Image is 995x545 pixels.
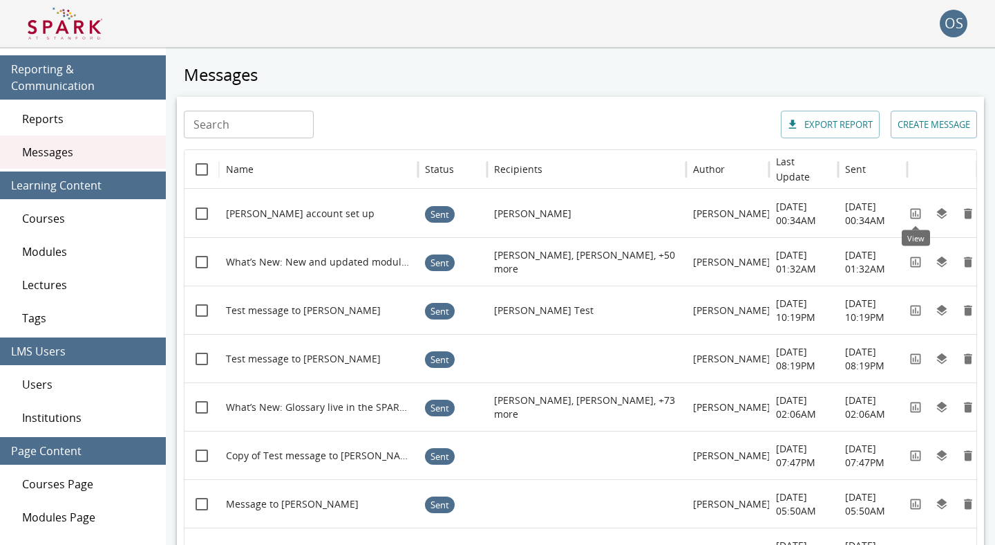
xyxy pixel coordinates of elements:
[776,345,831,373] p: [DATE] 08:19PM
[958,203,978,224] button: Remove
[961,400,975,414] svg: Remove
[693,400,770,414] p: [PERSON_NAME]
[905,252,926,272] button: View
[11,443,155,459] span: Page Content
[845,163,866,176] div: Sent
[425,288,455,335] span: Sent
[958,252,978,272] button: Remove
[845,442,900,470] p: [DATE] 07:47PM
[812,160,831,179] button: Sort
[693,304,770,317] p: [PERSON_NAME]
[958,445,978,466] button: Remove
[494,304,594,317] p: [PERSON_NAME] Test
[935,352,949,366] svg: Duplicate
[425,239,455,287] span: Sent
[909,352,922,366] svg: View
[845,248,900,276] p: [DATE] 01:32AM
[425,191,455,239] span: Sent
[11,343,155,360] span: LMS Users
[931,397,952,418] button: Duplicate
[22,111,155,127] span: Reports
[255,160,274,179] button: Sort
[425,163,454,176] div: Status
[961,449,975,463] svg: Remove
[693,449,770,463] p: [PERSON_NAME]
[902,230,930,246] div: View
[845,200,900,228] p: [DATE] 00:34AM
[425,336,455,384] span: Sent
[22,376,155,393] span: Users
[22,310,155,326] span: Tags
[845,490,900,518] p: [DATE] 05:50AM
[961,255,975,269] svg: Remove
[22,476,155,492] span: Courses Page
[935,497,949,511] svg: Duplicate
[905,349,926,369] button: View
[961,304,975,317] svg: Remove
[11,61,155,94] span: Reporting & Communication
[845,297,900,324] p: [DATE] 10:19PM
[693,163,725,176] div: Author
[455,160,475,179] button: Sort
[776,297,831,324] p: [DATE] 10:19PM
[28,7,102,40] img: Logo of SPARK at Stanford
[891,111,977,138] button: Create message
[961,207,975,221] svg: Remove
[935,449,949,463] svg: Duplicate
[909,304,922,317] svg: View
[494,394,679,421] p: [PERSON_NAME], [PERSON_NAME], +73 more
[22,210,155,227] span: Courses
[22,409,155,426] span: Institutions
[961,352,975,366] svg: Remove
[845,345,900,373] p: [DATE] 08:19PM
[11,177,155,194] span: Learning Content
[693,352,770,366] p: [PERSON_NAME]
[958,397,978,418] button: Remove
[909,497,922,511] svg: View
[931,445,952,466] button: Duplicate
[958,349,978,369] button: Remove
[693,497,770,511] p: [PERSON_NAME]
[931,349,952,369] button: Duplicate
[931,300,952,321] button: Duplicate
[905,397,926,418] button: View
[961,497,975,511] svg: Remove
[22,144,155,160] span: Messages
[940,10,967,37] button: account of current user
[845,394,900,421] p: [DATE] 02:06AM
[776,442,831,470] p: [DATE] 07:47PM
[22,277,155,293] span: Lectures
[940,10,967,37] div: OS
[693,255,770,269] p: [PERSON_NAME]
[909,449,922,463] svg: View
[931,494,952,515] button: Duplicate
[905,494,926,515] button: View
[22,509,155,526] span: Modules Page
[776,490,831,518] p: [DATE] 05:50AM
[935,400,949,414] svg: Duplicate
[425,433,455,481] span: Sent
[177,64,984,86] h5: Messages
[776,200,831,228] p: [DATE] 00:34AM
[935,207,949,221] svg: Duplicate
[905,300,926,321] button: View
[22,243,155,260] span: Modules
[776,248,831,276] p: [DATE] 01:32AM
[425,481,455,529] span: Sent
[935,304,949,317] svg: Duplicate
[958,300,978,321] button: Remove
[958,494,978,515] button: Remove
[226,163,254,176] div: Name
[776,154,816,185] h6: Last Updated
[494,163,542,176] div: Recipients
[776,394,831,421] p: [DATE] 02:06AM
[425,385,455,432] span: Sent
[726,160,746,179] button: Sort
[693,207,770,221] p: [PERSON_NAME]
[494,248,679,276] p: [PERSON_NAME], [PERSON_NAME], +50 more
[909,207,922,221] svg: View
[905,445,926,466] button: View
[909,255,922,269] svg: View
[867,160,887,179] button: Sort
[781,111,880,138] button: Export report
